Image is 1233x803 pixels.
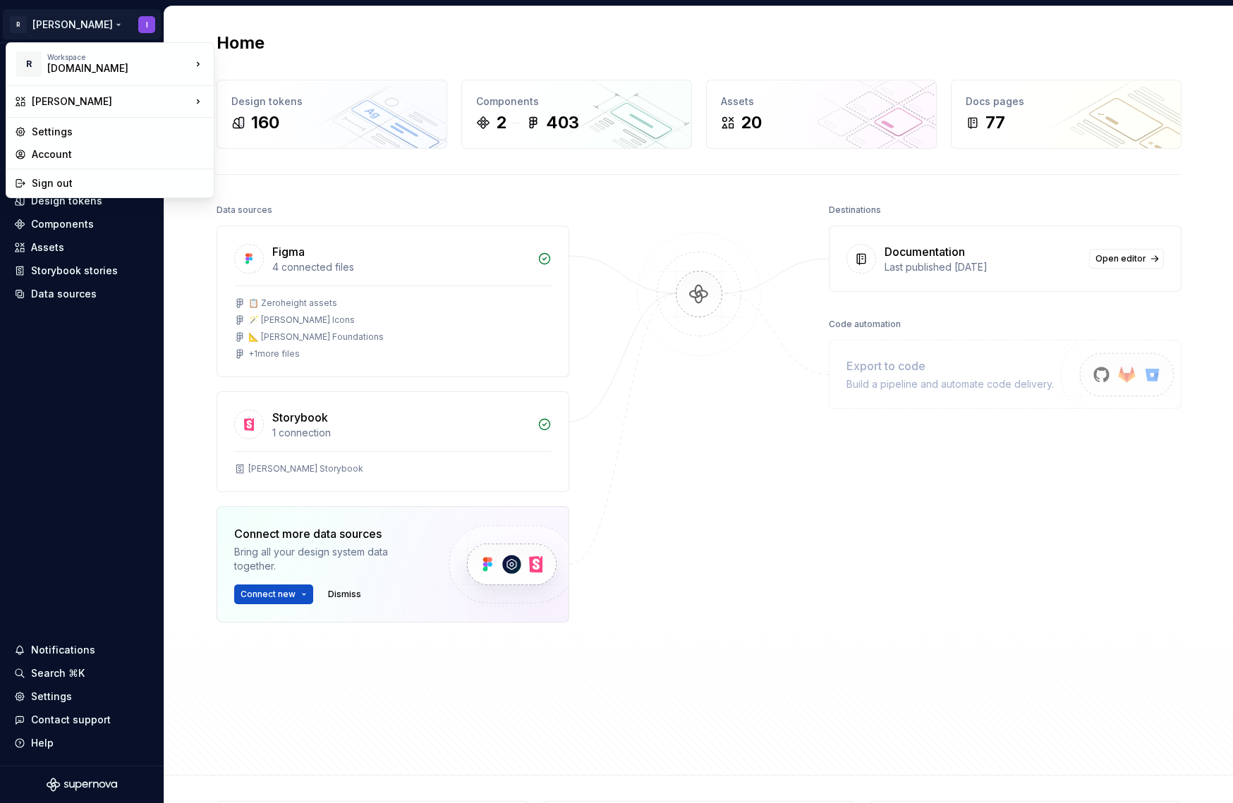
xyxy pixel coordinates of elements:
[32,125,205,139] div: Settings
[47,53,191,61] div: Workspace
[32,147,205,161] div: Account
[16,51,42,77] div: R
[32,94,191,109] div: [PERSON_NAME]
[47,61,167,75] div: [DOMAIN_NAME]
[32,176,205,190] div: Sign out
